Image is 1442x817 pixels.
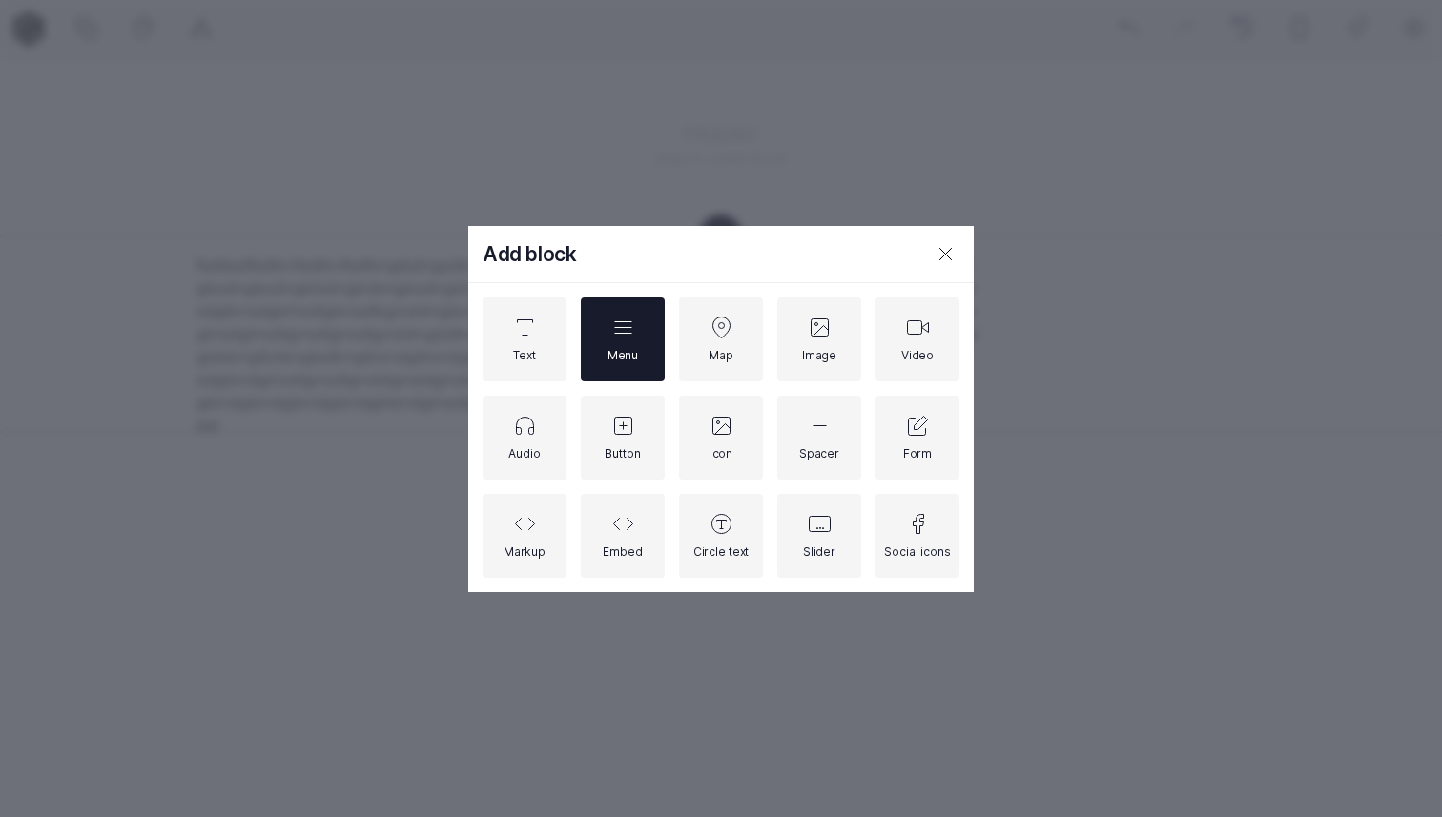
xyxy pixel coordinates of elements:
[608,348,638,362] div: Menu
[603,544,642,559] div: Embed
[605,446,640,460] div: Button
[504,544,546,559] div: Markup
[709,348,733,362] div: Map
[903,446,932,460] div: Form
[901,348,934,362] div: Video
[802,348,836,362] div: Image
[799,446,839,460] div: Spacer
[884,544,950,559] div: Social icons
[710,446,732,460] div: Icon
[693,544,750,559] div: Circle text
[803,544,835,559] div: Slider
[468,226,917,282] h3: Add block
[508,446,540,460] div: Audio
[513,348,536,362] div: Text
